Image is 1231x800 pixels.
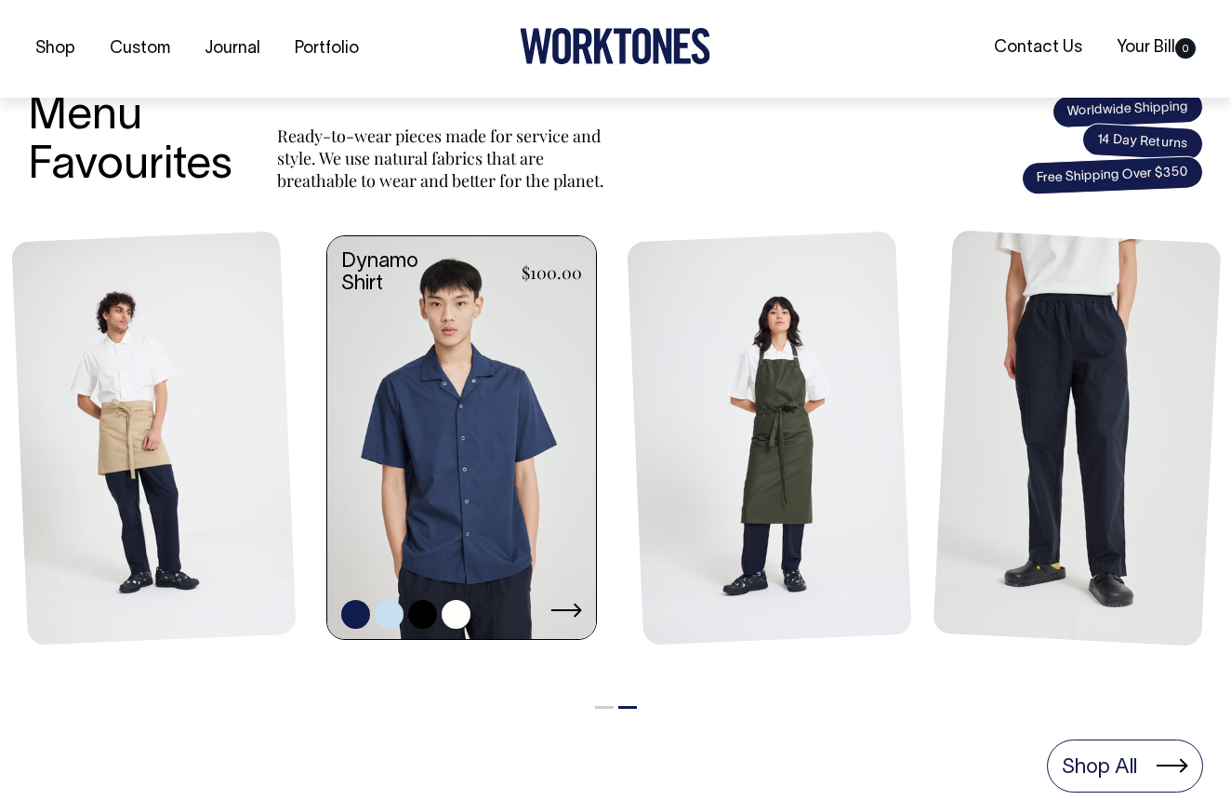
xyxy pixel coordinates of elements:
h3: Menu Favourites [28,93,232,192]
span: Free Shipping Over $350 [1021,155,1203,195]
a: Journal [197,33,268,64]
a: Your Bill0 [1109,33,1203,63]
img: Bobby Apron [11,231,297,645]
span: 0 [1175,38,1196,59]
img: Birdy Apron [627,231,912,645]
a: Shop [28,33,83,64]
p: Ready-to-wear pieces made for service and style. We use natural fabrics that are breathable to we... [277,125,612,192]
a: Custom [102,33,178,64]
button: 2 of 2 [618,706,637,709]
button: 1 of 2 [595,706,614,709]
a: Contact Us [986,33,1090,63]
a: Shop All [1047,740,1203,792]
span: 14 Day Returns [1081,123,1204,162]
span: Worldwide Shipping [1052,89,1203,128]
a: Portfolio [287,33,366,64]
img: Nice Pant [933,230,1222,647]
